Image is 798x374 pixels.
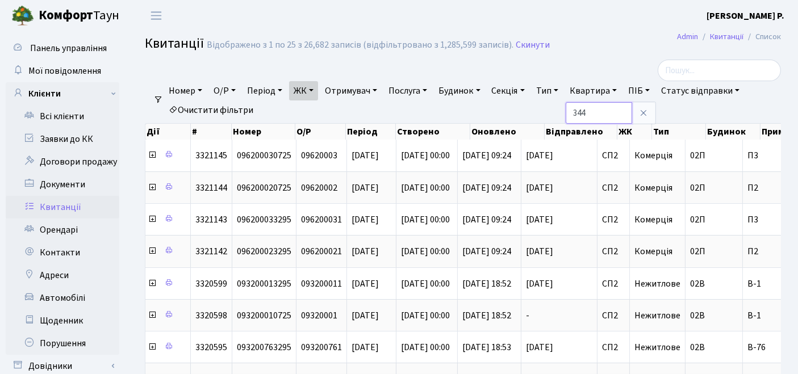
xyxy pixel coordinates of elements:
[237,341,291,354] span: 093200763295
[6,332,119,355] a: Порушення
[677,31,698,43] a: Admin
[30,42,107,54] span: Панель управління
[39,6,119,26] span: Таун
[6,196,119,218] a: Квитанції
[243,81,287,100] a: Період
[237,278,291,290] span: 093200013295
[237,309,291,322] span: 093200010725
[289,81,318,100] a: ЖК
[164,81,207,100] a: Номер
[634,149,672,162] span: Комерція
[237,182,291,194] span: 096200020725
[6,309,119,332] a: Щоденник
[352,309,379,322] span: [DATE]
[710,31,743,43] a: Квитанції
[602,151,625,160] span: СП2
[690,182,705,194] span: 02П
[195,149,227,162] span: 3321145
[237,149,291,162] span: 096200030725
[434,81,484,100] a: Будинок
[707,10,784,22] b: [PERSON_NAME] Р.
[301,182,337,194] span: 09620002
[295,124,345,140] th: О/Р
[191,124,232,140] th: #
[401,245,450,258] span: [DATE] 00:00
[352,341,379,354] span: [DATE]
[6,82,119,105] a: Клієнти
[652,124,706,140] th: Тип
[39,6,93,24] b: Комфорт
[401,341,450,354] span: [DATE] 00:00
[346,124,396,140] th: Період
[195,278,227,290] span: 3320599
[602,247,625,256] span: СП2
[526,151,592,160] span: [DATE]
[195,309,227,322] span: 3320598
[301,278,342,290] span: 093200011
[462,182,511,194] span: [DATE] 09:24
[6,241,119,264] a: Контакти
[617,124,652,140] th: ЖК
[634,213,672,226] span: Комерція
[142,6,170,25] button: Переключити навігацію
[690,309,705,322] span: 02В
[634,245,672,258] span: Комерція
[301,341,342,354] span: 093200761
[301,309,337,322] span: 09320001
[396,124,470,140] th: Створено
[6,173,119,196] a: Документи
[401,213,450,226] span: [DATE] 00:00
[690,278,705,290] span: 02В
[352,278,379,290] span: [DATE]
[690,149,705,162] span: 02П
[602,311,625,320] span: СП2
[195,341,227,354] span: 3320595
[462,213,511,226] span: [DATE] 09:24
[602,183,625,192] span: СП2
[634,278,680,290] span: Нежитлове
[565,81,621,100] a: Квартира
[6,218,119,241] a: Орендарі
[237,245,291,258] span: 096200023295
[660,25,798,49] nav: breadcrumb
[634,309,680,322] span: Нежитлове
[690,341,705,354] span: 02В
[207,40,513,51] div: Відображено з 1 по 25 з 26,682 записів (відфільтровано з 1,285,599 записів).
[743,31,781,43] li: Список
[195,213,227,226] span: 3321143
[232,124,295,140] th: Номер
[602,343,625,352] span: СП2
[145,33,204,53] span: Квитанції
[401,309,450,322] span: [DATE] 00:00
[384,81,432,100] a: Послуга
[602,215,625,224] span: СП2
[545,124,617,140] th: Відправлено
[657,81,744,100] a: Статус відправки
[634,341,680,354] span: Нежитлове
[526,311,592,320] span: -
[462,341,511,354] span: [DATE] 18:53
[301,213,342,226] span: 096200031
[462,309,511,322] span: [DATE] 18:52
[526,183,592,192] span: [DATE]
[6,105,119,128] a: Всі клієнти
[526,215,592,224] span: [DATE]
[602,279,625,288] span: СП2
[195,245,227,258] span: 3321142
[352,245,379,258] span: [DATE]
[11,5,34,27] img: logo.png
[526,279,592,288] span: [DATE]
[237,213,291,226] span: 096200033295
[658,60,781,81] input: Пошук...
[164,100,258,120] a: Очистити фільтри
[690,245,705,258] span: 02П
[6,264,119,287] a: Адреси
[401,182,450,194] span: [DATE] 00:00
[690,213,705,226] span: 02П
[352,182,379,194] span: [DATE]
[145,124,191,140] th: Дії
[526,247,592,256] span: [DATE]
[532,81,563,100] a: Тип
[462,278,511,290] span: [DATE] 18:52
[634,182,672,194] span: Комерція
